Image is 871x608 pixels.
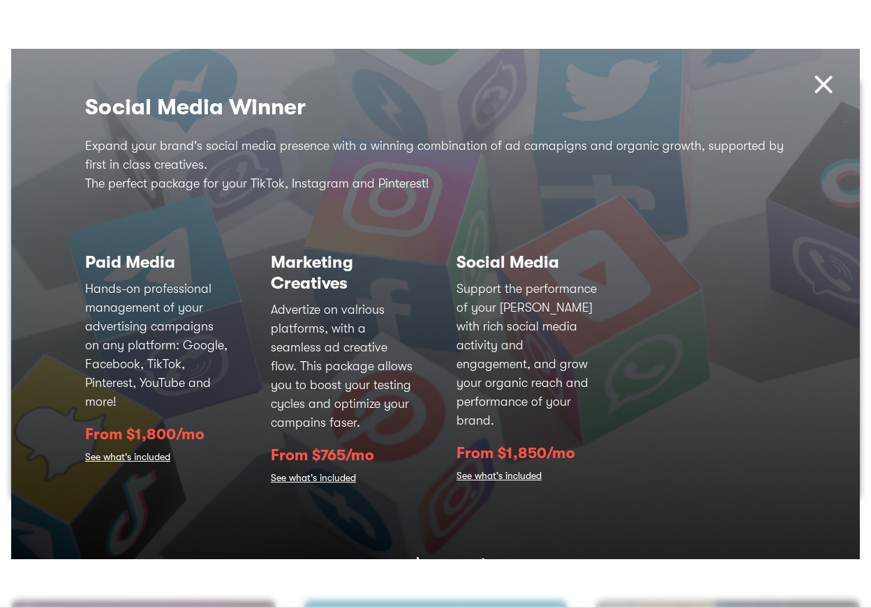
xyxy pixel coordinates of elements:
a: See what's included [85,448,170,468]
p: Advertize on valrious platforms, with a seamless ad creative flow. This package allows you to boo... [271,301,415,432]
p: From $765/mo [271,443,415,466]
h3: Paid Media [85,252,229,273]
a: See what's included [456,467,542,487]
p: From $1,850/mo [456,441,600,464]
p: Hands-on professional management of your advertising campaigns on any platform: Google, Facebook,... [85,280,229,411]
p: Support the performance of your [PERSON_NAME] with rich social media activity and engagement, and... [456,280,600,430]
h3: Marketing Creatives [271,252,415,294]
p: From $4,415/mo [356,552,515,583]
a: See what's included [271,469,356,489]
p: Expand your brand's social media presence with a winning combination of ad camapigns and organic ... [85,137,786,193]
h2: Social Media Winner [85,91,786,124]
h3: Social Media [456,252,600,273]
iframe: Chat Widget [620,446,871,608]
p: From $1,800/mo [85,423,229,446]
